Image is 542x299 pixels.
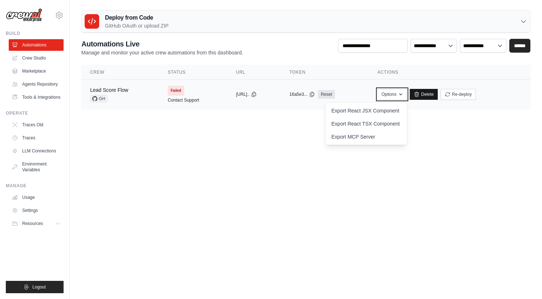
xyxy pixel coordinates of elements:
[90,87,128,93] a: Lead Score Flow
[9,145,64,157] a: LLM Connections
[377,89,407,100] button: Options
[168,86,184,96] span: Failed
[105,13,169,22] h3: Deploy from Code
[9,65,64,77] a: Marketplace
[325,117,407,130] a: Export React TSX Component
[9,78,64,90] a: Agents Repository
[6,183,64,189] div: Manage
[9,205,64,216] a: Settings
[32,284,46,290] span: Logout
[168,97,199,103] a: Contact Support
[9,52,64,64] a: Crew Studio
[81,65,159,80] th: Crew
[290,91,315,97] button: 16a5e3...
[325,104,407,117] a: Export React JSX Component
[9,192,64,203] a: Usage
[369,65,530,80] th: Actions
[6,30,64,36] div: Build
[81,39,243,49] h2: Automations Live
[9,91,64,103] a: Tools & Integrations
[281,65,369,80] th: Token
[6,8,42,22] img: Logo
[105,22,169,29] p: GitHub OAuth or upload ZIP
[9,218,64,229] button: Resources
[318,90,335,99] a: Reset
[441,89,476,100] button: Re-deploy
[9,39,64,51] a: Automations
[6,110,64,116] div: Operate
[227,65,281,80] th: URL
[6,281,64,293] button: Logout
[9,158,64,176] a: Environment Variables
[325,130,407,143] a: Export MCP Server
[9,119,64,131] a: Traces Old
[81,49,243,56] p: Manage and monitor your active crew automations from this dashboard.
[410,89,438,100] a: Delete
[90,95,108,102] span: GH
[159,65,227,80] th: Status
[9,132,64,144] a: Traces
[22,221,43,226] span: Resources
